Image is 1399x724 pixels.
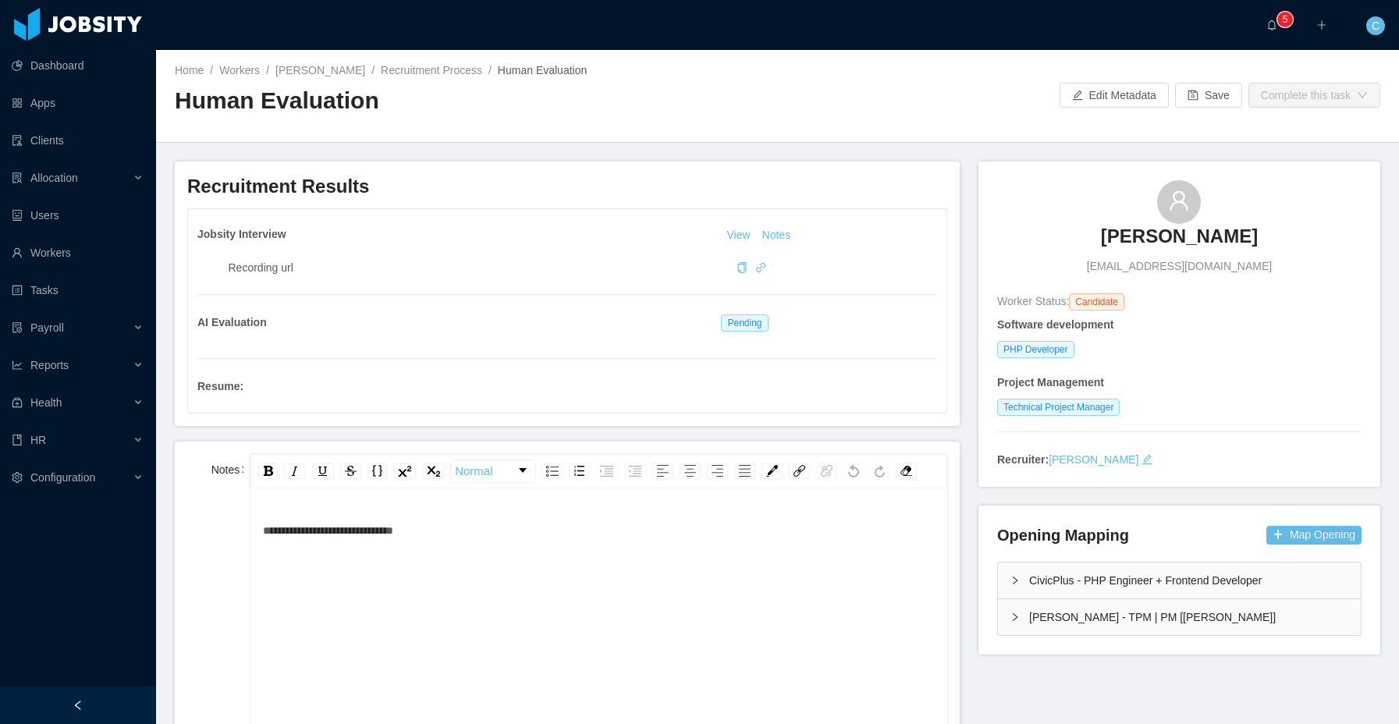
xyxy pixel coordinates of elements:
[12,200,144,231] a: icon: robotUsers
[1316,20,1327,30] i: icon: plus
[997,318,1113,331] strong: Software development
[210,64,213,76] span: /
[1010,612,1020,622] i: icon: right
[12,125,144,156] a: icon: auditClients
[840,460,893,483] div: rdw-history-control
[187,174,947,199] h3: Recruitment Results
[1277,12,1293,27] sup: 5
[1087,258,1272,275] span: [EMAIL_ADDRESS][DOMAIN_NAME]
[12,397,23,408] i: icon: medicine-box
[451,460,535,482] a: Block Type
[538,460,649,483] div: rdw-list-control
[1142,454,1152,465] i: icon: edit
[450,460,536,483] div: rdw-dropdown
[1266,526,1362,545] button: icon: plusMap Opening
[755,262,766,273] i: icon: link
[371,64,375,76] span: /
[1101,224,1258,249] h3: [PERSON_NAME]
[1266,20,1277,30] i: icon: bell
[266,64,269,76] span: /
[12,172,23,183] i: icon: solution
[816,463,837,479] div: Unlink
[998,599,1361,635] div: icon: right[PERSON_NAME] - TPM | PM [[PERSON_NAME]]
[30,434,46,446] span: HR
[997,295,1069,307] span: Worker Status:
[624,463,646,479] div: Outdent
[721,314,768,332] span: Pending
[1168,190,1190,211] i: icon: user
[1101,224,1258,258] a: [PERSON_NAME]
[219,64,260,76] a: Workers
[175,85,778,117] h2: Human Evaluation
[541,463,563,479] div: Unordered
[652,463,673,479] div: Left
[30,471,95,484] span: Configuration
[997,399,1120,416] span: Technical Project Manager
[12,322,23,333] i: icon: file-protect
[197,316,267,328] strong: AI Evaluation
[340,463,361,479] div: Strikethrough
[312,463,334,479] div: Underline
[284,463,306,479] div: Italic
[680,463,701,479] div: Center
[1283,12,1288,27] p: 5
[997,524,1129,546] h4: Opening Mapping
[707,463,728,479] div: Right
[1060,83,1169,108] button: icon: editEdit Metadata
[368,463,387,479] div: Monospace
[393,463,416,479] div: Superscript
[1372,16,1379,35] span: C
[455,456,492,487] span: Normal
[997,341,1074,358] span: PHP Developer
[30,359,69,371] span: Reports
[649,460,758,483] div: rdw-textalign-control
[896,463,917,479] div: Remove
[721,229,755,241] a: View
[211,463,250,476] label: Notes
[175,64,204,76] a: Home
[1175,83,1242,108] button: icon: saveSave
[734,463,755,479] div: Justify
[12,435,23,445] i: icon: book
[1049,453,1138,466] a: [PERSON_NAME]
[758,460,786,483] div: rdw-color-picker
[595,463,618,479] div: Indent
[997,376,1104,389] strong: Project Management
[1069,293,1124,311] span: Candidate
[448,460,538,483] div: rdw-block-control
[12,237,144,268] a: icon: userWorkers
[12,275,144,306] a: icon: profileTasks
[893,460,920,483] div: rdw-remove-control
[786,460,840,483] div: rdw-link-control
[229,260,731,276] div: Recording url
[12,360,23,371] i: icon: line-chart
[12,50,144,81] a: icon: pie-chartDashboard
[258,463,278,479] div: Bold
[488,64,492,76] span: /
[570,463,589,479] div: Ordered
[197,380,243,392] strong: Resume :
[755,261,766,274] a: icon: link
[250,454,947,488] div: rdw-toolbar
[255,460,448,483] div: rdw-inline-control
[12,472,23,483] i: icon: setting
[30,321,64,334] span: Payroll
[998,563,1361,598] div: icon: rightCivicPlus - PHP Engineer + Frontend Developer
[1010,576,1020,585] i: icon: right
[737,260,747,276] div: Copy
[275,64,365,76] a: [PERSON_NAME]
[843,463,864,479] div: Undo
[870,463,889,479] div: Redo
[756,226,797,245] button: Notes
[381,64,482,76] a: Recruitment Process
[30,172,78,184] span: Allocation
[12,87,144,119] a: icon: appstoreApps
[997,453,1049,466] strong: Recruiter:
[30,396,62,409] span: Health
[422,463,445,479] div: Subscript
[737,262,747,273] i: icon: copy
[197,228,286,240] strong: Jobsity Interview
[498,64,587,76] span: Human Evaluation
[789,463,810,479] div: Link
